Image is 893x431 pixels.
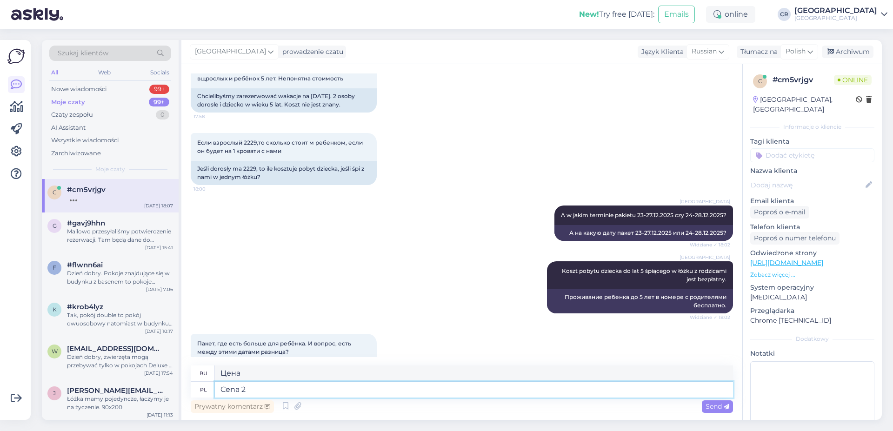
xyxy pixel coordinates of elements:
[53,306,57,313] span: k
[193,113,228,120] span: 17:58
[53,264,56,271] span: f
[147,411,173,418] div: [DATE] 11:13
[750,248,874,258] p: Odwiedzone strony
[773,74,834,86] div: # cm5vrjgv
[215,365,733,381] textarea: Цена
[144,370,173,377] div: [DATE] 17:54
[67,261,103,269] span: #flwnn6ai
[51,85,107,94] div: Nowe wiadomości
[200,382,207,398] div: pl
[750,232,840,245] div: Poproś o numer telefonu
[96,66,113,79] div: Web
[67,303,103,311] span: #krob4lyz
[95,165,125,173] span: Moje czaty
[750,306,874,316] p: Przeglądarka
[53,390,56,397] span: j
[758,78,762,85] span: c
[197,139,364,154] span: Если взрослый 2229,то сколько стоит м ребенком, если он будет на 1 кровати с нами
[834,75,872,85] span: Online
[53,222,57,229] span: g
[49,66,60,79] div: All
[51,149,101,158] div: Zarchiwizowane
[579,10,599,19] b: New!
[579,9,654,20] div: Try free [DATE]:
[215,382,733,398] textarea: Cena 2
[786,46,806,57] span: Polish
[191,400,274,413] div: Prywatny komentarz
[67,353,173,370] div: Dzień dobry, zwierzęta mogą przebywać tylko w pokojach Deluxe i Double.
[146,286,173,293] div: [DATE] 7:06
[67,386,164,395] span: jitka.solomova@seznam.cz
[778,8,791,21] div: CR
[690,241,730,248] span: Widziane ✓ 18:02
[279,47,343,57] div: prowadzenie czatu
[547,289,733,313] div: Проживание ребенка до 5 лет в номере с родителями бесплатно.
[58,48,108,58] span: Szukaj klientów
[638,47,684,57] div: Język Klienta
[554,225,733,241] div: А на какую дату пакет 23-27.12.2025 или 24-28.12.2025?
[794,7,887,22] a: [GEOGRAPHIC_DATA][GEOGRAPHIC_DATA]
[197,340,353,355] span: Пакет, где есть больше для ребёнка. И вопрос, есть между этими датами разница?
[750,271,874,279] p: Zobacz więcej ...
[51,123,86,133] div: AI Assistant
[67,269,173,286] div: Dzień dobry. Pokoje znajdujące się w budynku z basenem to pokoje Superior i Superior Deluxe na [D...
[195,46,266,57] span: [GEOGRAPHIC_DATA]
[144,202,173,209] div: [DATE] 18:07
[191,161,377,185] div: Jeśli dorosły ma 2229, to ile kosztuje pobyt dziecka, jeśli śpi z nami w jednym łóżku?
[750,259,823,267] a: [URL][DOMAIN_NAME]
[562,267,728,283] span: Koszt pobytu dziecka do lat 5 śpiącego w łóżku z rodzicami jest bezpłatny.
[706,6,755,23] div: online
[750,148,874,162] input: Dodać etykietę
[67,345,164,353] span: wizaz.dominika@gmail.com
[737,47,778,57] div: Tłumacz na
[750,222,874,232] p: Telefon klienta
[751,180,864,190] input: Dodaj nazwę
[692,46,717,57] span: Russian
[52,348,58,355] span: w
[53,189,57,196] span: c
[149,98,169,107] div: 99+
[67,227,173,244] div: Mailowo przesyłaliśmy potwierdzenie rezerwacji. Tam będą dane do przelewu. Jeśli mail nie dotrze-...
[67,186,106,194] span: #cm5vrjgv
[51,98,85,107] div: Moje czaty
[148,66,171,79] div: Socials
[680,254,730,261] span: [GEOGRAPHIC_DATA]
[51,136,119,145] div: Wszystkie wiadomości
[794,7,877,14] div: [GEOGRAPHIC_DATA]
[750,283,874,292] p: System operacyjny
[750,123,874,131] div: Informacje o kliencie
[750,166,874,176] p: Nazwa klienta
[822,46,873,58] div: Archiwum
[706,402,729,411] span: Send
[67,311,173,328] div: Tak, pokój double to pokój dwuosobowy natomiast w budynku Ametyst oraz Wozownia.
[561,212,726,219] span: A w jakim terminie pakietu 23-27.12.2025 czy 24-28.12.2025?
[145,244,173,251] div: [DATE] 15:41
[193,186,228,192] span: 18:00
[750,349,874,358] p: Notatki
[690,314,730,321] span: Widziane ✓ 18:02
[200,365,207,381] div: ru
[658,6,695,23] button: Emails
[794,14,877,22] div: [GEOGRAPHIC_DATA]
[753,95,856,114] div: [GEOGRAPHIC_DATA], [GEOGRAPHIC_DATA]
[680,198,730,205] span: [GEOGRAPHIC_DATA]
[67,219,105,227] span: #gavj9hhn
[750,137,874,146] p: Tagi klienta
[750,206,809,219] div: Poproś o e-mail
[149,85,169,94] div: 99+
[750,196,874,206] p: Email klienta
[7,47,25,65] img: Askly Logo
[750,292,874,302] p: [MEDICAL_DATA]
[156,110,169,119] div: 0
[51,110,93,119] div: Czaty zespołu
[145,328,173,335] div: [DATE] 10:17
[750,316,874,325] p: Chrome [TECHNICAL_ID]
[191,88,377,113] div: Chcielibyśmy zarezerwować wakacje na [DATE]. 2 osoby dorosłe i dziecko w wieku 5 lat. Koszt nie j...
[67,395,173,411] div: Łóżka mamy pojedyncze, łączymy je na życzenie. 90x200
[750,335,874,343] div: Dodatkowy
